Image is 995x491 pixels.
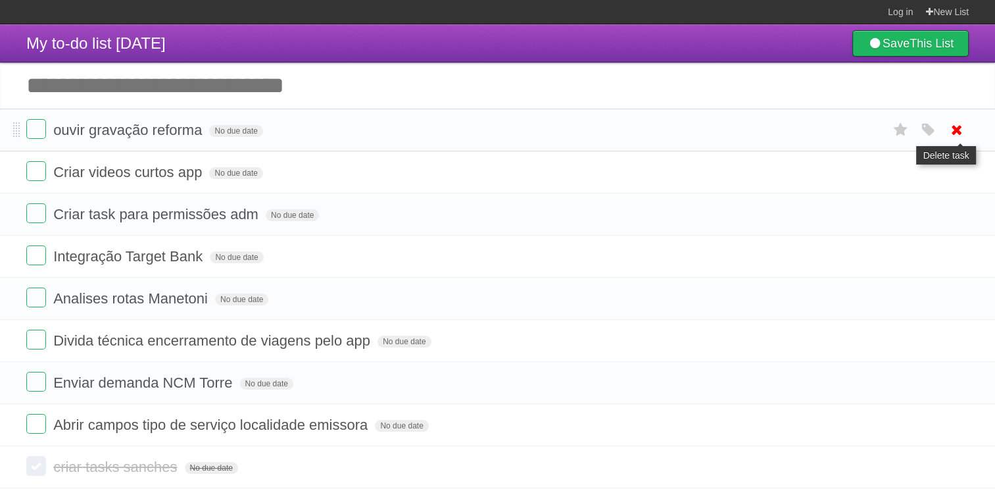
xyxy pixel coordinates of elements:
span: No due date [215,294,268,305]
span: Divida técnica encerramento de viagens pelo app [53,332,374,349]
span: Abrir campos tipo de serviço localidade emissora [53,417,371,433]
label: Done [26,245,46,265]
label: Done [26,119,46,139]
span: No due date [375,420,428,432]
span: Criar videos curtos app [53,164,205,180]
span: ouvir gravação reforma [53,122,205,138]
label: Done [26,414,46,434]
span: No due date [210,251,263,263]
label: Done [26,330,46,349]
span: No due date [240,378,293,390]
label: Done [26,456,46,476]
label: Done [26,203,46,223]
span: My to-do list [DATE] [26,34,166,52]
a: SaveThis List [852,30,969,57]
span: No due date [377,336,431,348]
span: Criar task para permissões adm [53,206,262,222]
span: Enviar demanda NCM Torre [53,375,235,391]
label: Star task [888,119,913,141]
span: No due date [266,209,319,221]
span: Analises rotas Manetoni [53,290,211,307]
label: Done [26,288,46,307]
b: This List [910,37,954,50]
span: No due date [185,462,238,474]
span: Integração Target Bank [53,248,206,265]
label: Done [26,372,46,392]
span: criar tasks sanches [53,459,180,475]
span: No due date [209,125,262,137]
label: Done [26,161,46,181]
span: No due date [209,167,262,179]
